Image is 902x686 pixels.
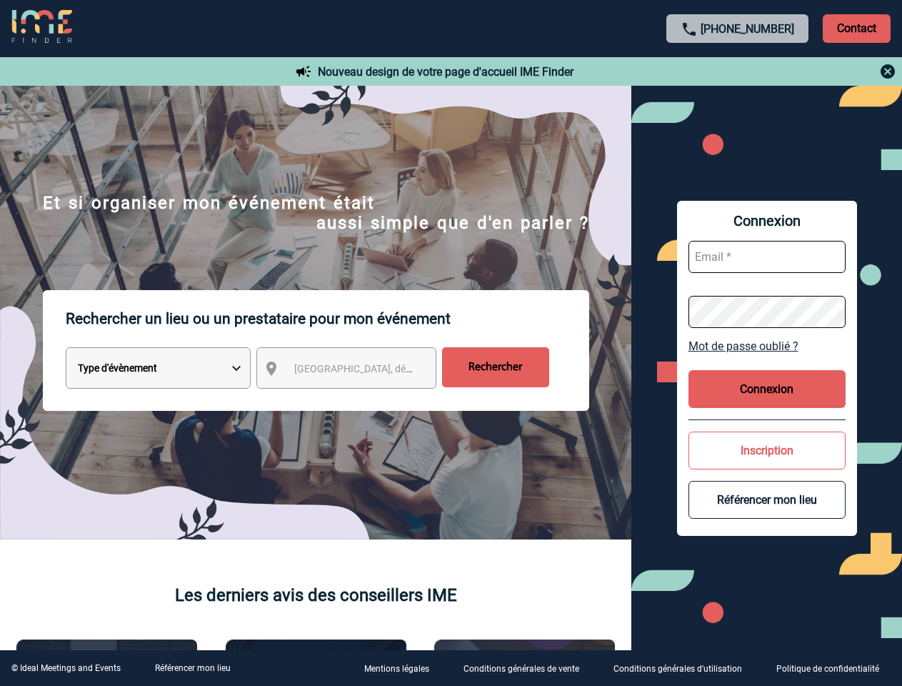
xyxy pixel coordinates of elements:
[688,212,846,229] span: Connexion
[701,22,794,36] a: [PHONE_NUMBER]
[613,665,742,675] p: Conditions générales d'utilisation
[442,347,549,387] input: Rechercher
[294,363,493,374] span: [GEOGRAPHIC_DATA], département, région...
[688,481,846,519] button: Référencer mon lieu
[823,14,891,43] p: Contact
[681,21,698,38] img: call-24-px.png
[66,290,589,347] p: Rechercher un lieu ou un prestataire pour mon événement
[765,662,902,675] a: Politique de confidentialité
[602,662,765,675] a: Conditions générales d'utilisation
[155,663,231,673] a: Référencer mon lieu
[463,665,579,675] p: Conditions générales de vente
[452,662,602,675] a: Conditions générales de vente
[688,370,846,408] button: Connexion
[688,432,846,469] button: Inscription
[353,662,452,675] a: Mentions légales
[776,665,879,675] p: Politique de confidentialité
[688,241,846,273] input: Email *
[688,339,846,353] a: Mot de passe oublié ?
[364,665,429,675] p: Mentions légales
[11,663,121,673] div: © Ideal Meetings and Events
